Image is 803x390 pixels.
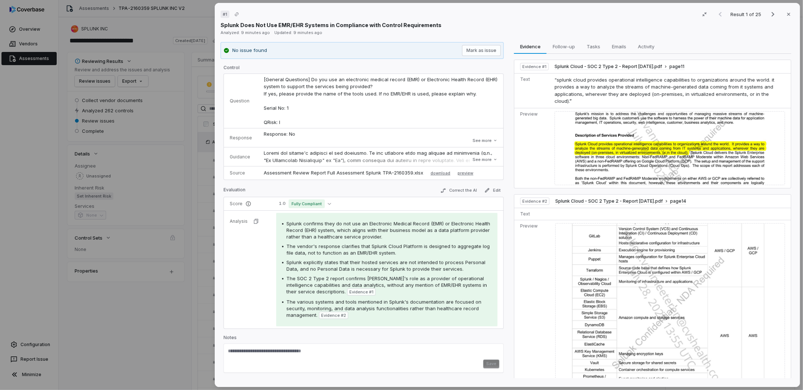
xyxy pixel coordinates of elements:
[264,169,423,177] p: Assessment Review Report Full Assessment Splunk TPA-2160359.xlsx
[224,65,504,74] p: Control
[221,21,442,29] p: Splunk Does Not Use EMR/EHR Systems in Compliance with Control Requirements
[232,47,267,54] p: No issue found
[264,131,498,188] p: Response: No Comment: Splunk does not use an EMR/EHR system. The Splunk Hosted Services are not i...
[555,64,662,70] span: Splunk Cloud - SOC 2 Type 2 - Report [DATE].pdf
[230,218,248,224] p: Analysis
[230,8,243,21] button: Copy link
[276,199,334,208] button: 1.0Fully Compliant
[514,208,552,220] td: Text
[481,186,504,195] button: Edit
[555,198,686,205] button: Splunk Cloud - SOC 2 Type 2 - Report [DATE].pdfpage14
[230,201,264,207] p: Score
[230,98,252,104] p: Question
[670,198,686,204] span: page 14
[555,77,774,104] span: “splunk cloud provides operational intelligence capabilities to organizations around the world. i...
[286,221,490,240] span: Splunk confirms they do not use an Electronic Medical Record (EMR) or Electronic Health Record (E...
[230,135,252,141] p: Response
[462,45,501,56] button: Mark as issue
[555,111,785,185] img: 29c60bc27369445388faa6e91282b328_original.jpg_w1200.jpg
[522,198,547,204] span: Evidence # 2
[550,42,578,51] span: Follow-up
[669,64,684,70] span: page 11
[230,170,252,176] p: Source
[230,154,252,160] p: Guidance
[264,76,499,125] span: [General Questions] Do you use an electronic medical record (EMR) or Electronic Health Record (EH...
[223,11,227,17] span: # 1
[517,42,544,51] span: Evidence
[731,10,763,18] p: Result 1 of 25
[514,73,552,108] td: Text
[470,153,500,166] button: See more
[428,169,453,177] button: download
[264,150,498,292] p: Loremi dol sitame'c adipisci el sed doeiusmo. Te inc utlabore etdo mag aliquae ad minimvenia (q.n...
[286,299,481,318] span: The various systems and tools mentioned in Splunk's documentation are focused on security, monito...
[766,10,780,19] button: Next result
[349,289,374,295] span: Evidence # 1
[514,108,552,188] td: Preview
[609,42,629,51] span: Emails
[458,169,473,177] button: preview
[555,198,663,204] span: Splunk Cloud - SOC 2 Type 2 - Report [DATE].pdf
[635,42,657,51] span: Activity
[286,243,490,256] span: The vendor's response clarifies that Splunk Cloud Platform is designed to aggregate log file data...
[555,64,684,70] button: Splunk Cloud - SOC 2 Type 2 - Report [DATE].pdfpage11
[221,30,270,35] span: Analyzed: 9 minutes ago
[470,134,500,147] button: See more
[274,30,322,35] span: Updated: 9 minutes ago
[224,335,504,344] p: Notes
[286,275,487,295] span: The SOC 2 Type 2 report confirms [PERSON_NAME]'s role as a provider of operational intelligence c...
[286,259,485,272] span: Splunk explicitly states that their hosted services are not intended to process Personal Data, an...
[522,64,547,70] span: Evidence # 1
[289,199,325,208] span: Fully Compliant
[438,186,480,195] button: Correct the AI
[224,187,245,196] p: Evaluation
[584,42,603,51] span: Tasks
[321,312,346,318] span: Evidence # 2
